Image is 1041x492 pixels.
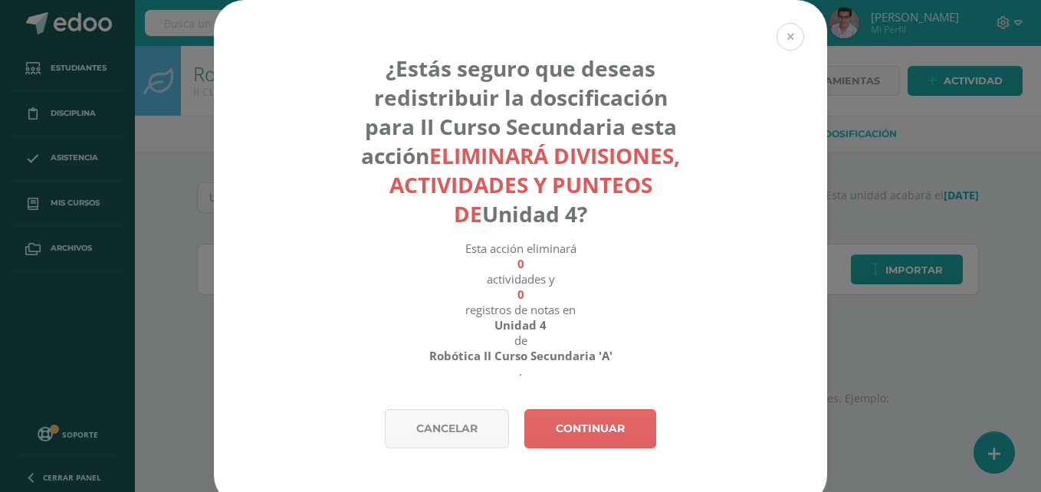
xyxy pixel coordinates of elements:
strong: eliminará divisiones, actividades y punteos de [389,141,681,228]
strong: 0 [517,256,524,271]
strong: Unidad 4 [494,317,547,333]
strong: 0 [517,287,524,302]
h4: ¿Estás seguro que deseas redistribuir la doscificación para II Curso Secundaria esta acción Unida... [351,54,691,228]
a: Continuar [524,409,656,448]
button: Close (Esc) [777,23,804,51]
a: Cancelar [385,409,509,448]
div: Esta acción eliminará actividades y registros de notas en de . [351,241,691,379]
strong: Robótica II Curso Secundaria 'A' [429,348,612,363]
